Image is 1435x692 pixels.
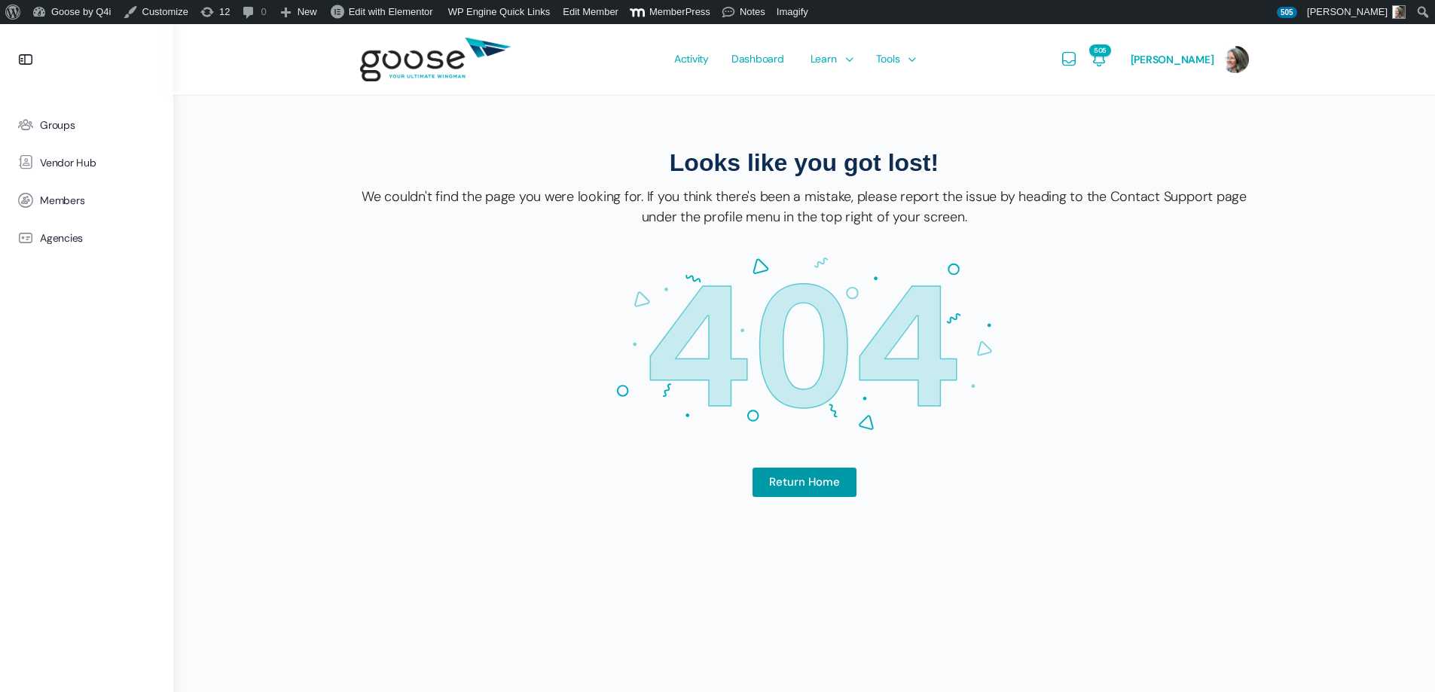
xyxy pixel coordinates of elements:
[1060,24,1078,95] a: Messages
[1277,7,1297,18] span: 505
[803,24,857,95] a: Learn
[360,148,1249,179] h1: Looks like you got lost!
[674,23,709,94] span: Activity
[667,24,716,95] a: Activity
[8,106,166,144] a: Groups
[1090,24,1108,95] a: Notifications
[1131,53,1214,66] span: [PERSON_NAME]
[1360,620,1435,692] iframe: Chat Widget
[724,24,792,95] a: Dashboard
[40,232,83,245] span: Agencies
[876,23,900,94] span: Tools
[360,187,1249,227] p: We couldn't find the page you were looking for. If you think there's been a mistake, please repor...
[8,219,166,257] a: Agencies
[731,23,784,94] span: Dashboard
[752,467,857,498] a: Return Home
[1089,44,1110,56] span: 505
[349,6,433,17] span: Edit with Elementor
[1131,24,1249,95] a: [PERSON_NAME]
[40,194,84,207] span: Members
[40,157,96,169] span: Vendor Hub
[811,23,837,94] span: Learn
[40,119,75,132] span: Groups
[8,181,166,219] a: Members
[8,144,166,181] a: Vendor Hub
[869,24,921,95] a: Tools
